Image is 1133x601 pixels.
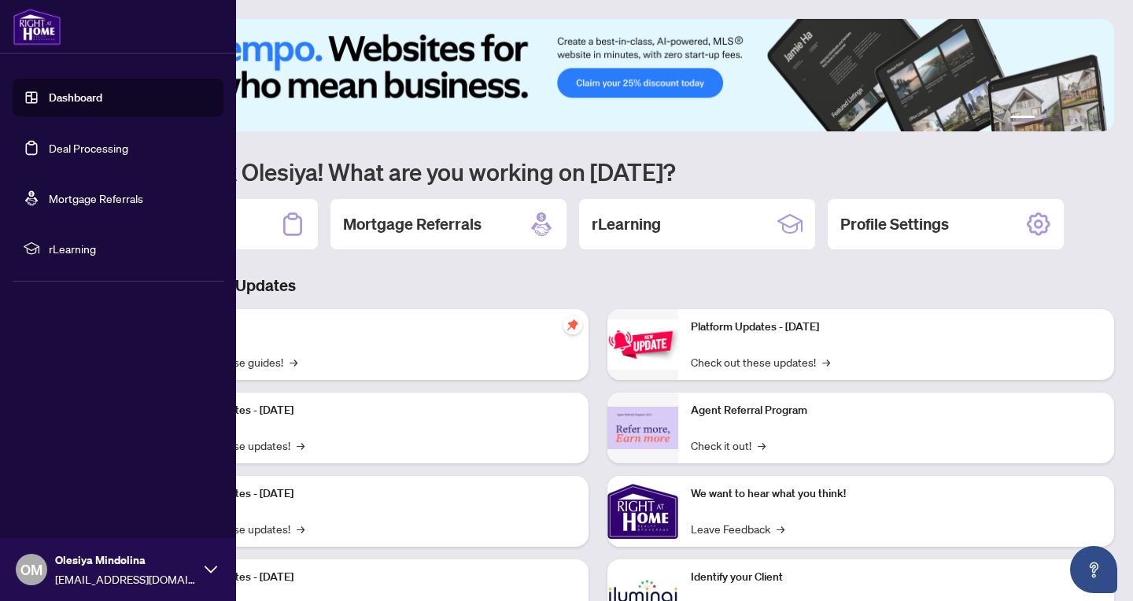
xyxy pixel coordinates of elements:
[20,559,42,581] span: OM
[607,319,678,369] img: Platform Updates - June 23, 2025
[777,520,784,537] span: →
[1067,116,1073,122] button: 4
[165,402,576,419] p: Platform Updates - [DATE]
[691,353,830,371] a: Check out these updates!→
[691,520,784,537] a: Leave Feedback→
[290,353,297,371] span: →
[1054,116,1061,122] button: 3
[691,437,766,454] a: Check it out!→
[1092,116,1098,122] button: 6
[13,8,61,46] img: logo
[343,213,482,235] h2: Mortgage Referrals
[691,485,1102,503] p: We want to hear what you think!
[55,570,197,588] span: [EMAIL_ADDRESS][DOMAIN_NAME]
[607,407,678,450] img: Agent Referral Program
[691,402,1102,419] p: Agent Referral Program
[1070,546,1117,593] button: Open asap
[297,520,304,537] span: →
[49,240,212,257] span: rLearning
[1079,116,1086,122] button: 5
[592,213,661,235] h2: rLearning
[55,551,197,569] span: Olesiya Mindolina
[82,157,1114,186] h1: Welcome back Olesiya! What are you working on [DATE]?
[165,485,576,503] p: Platform Updates - [DATE]
[607,476,678,547] img: We want to hear what you think!
[82,275,1114,297] h3: Brokerage & Industry Updates
[49,90,102,105] a: Dashboard
[758,437,766,454] span: →
[840,213,949,235] h2: Profile Settings
[165,319,576,336] p: Self-Help
[82,19,1114,131] img: Slide 0
[1042,116,1048,122] button: 2
[563,315,582,334] span: pushpin
[49,191,143,205] a: Mortgage Referrals
[1010,116,1035,122] button: 1
[691,569,1102,586] p: Identify your Client
[49,141,128,155] a: Deal Processing
[165,569,576,586] p: Platform Updates - [DATE]
[822,353,830,371] span: →
[691,319,1102,336] p: Platform Updates - [DATE]
[297,437,304,454] span: →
